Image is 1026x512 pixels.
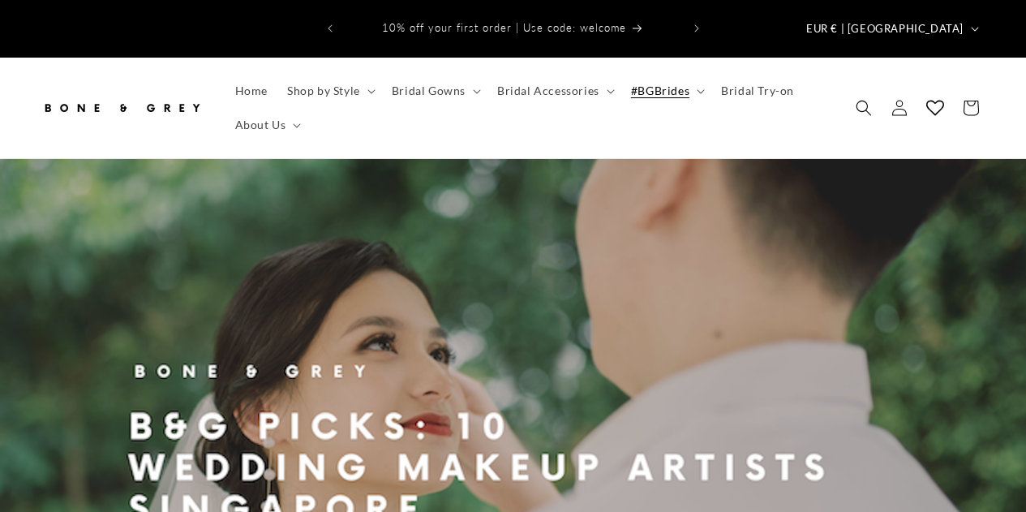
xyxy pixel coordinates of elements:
[497,84,599,98] span: Bridal Accessories
[382,74,487,108] summary: Bridal Gowns
[487,74,621,108] summary: Bridal Accessories
[631,84,689,98] span: #BGBrides
[235,84,268,98] span: Home
[382,21,626,34] span: 10% off your first order | Use code: welcome
[225,74,277,108] a: Home
[35,84,209,131] a: Bone and Grey Bridal
[41,90,203,126] img: Bone and Grey Bridal
[796,13,985,44] button: EUR € | [GEOGRAPHIC_DATA]
[312,13,348,44] button: Previous announcement
[846,90,882,126] summary: Search
[711,74,804,108] a: Bridal Try-on
[721,84,794,98] span: Bridal Try-on
[806,21,964,37] span: EUR € | [GEOGRAPHIC_DATA]
[225,108,308,142] summary: About Us
[679,13,715,44] button: Next announcement
[277,74,382,108] summary: Shop by Style
[392,84,466,98] span: Bridal Gowns
[621,74,711,108] summary: #BGBrides
[287,84,360,98] span: Shop by Style
[235,118,286,132] span: About Us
